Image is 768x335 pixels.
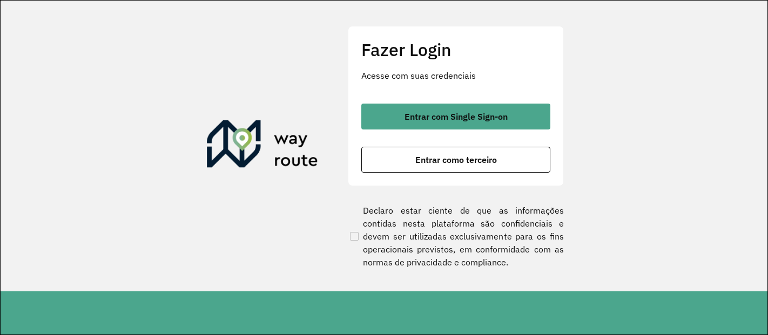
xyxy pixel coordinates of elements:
span: Entrar com Single Sign-on [405,112,508,121]
button: button [361,104,550,129]
h2: Fazer Login [361,39,550,60]
p: Acesse com suas credenciais [361,69,550,82]
button: button [361,147,550,173]
label: Declaro estar ciente de que as informações contidas nesta plataforma são confidenciais e devem se... [348,204,564,269]
span: Entrar como terceiro [415,155,497,164]
img: Roteirizador AmbevTech [207,120,318,172]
